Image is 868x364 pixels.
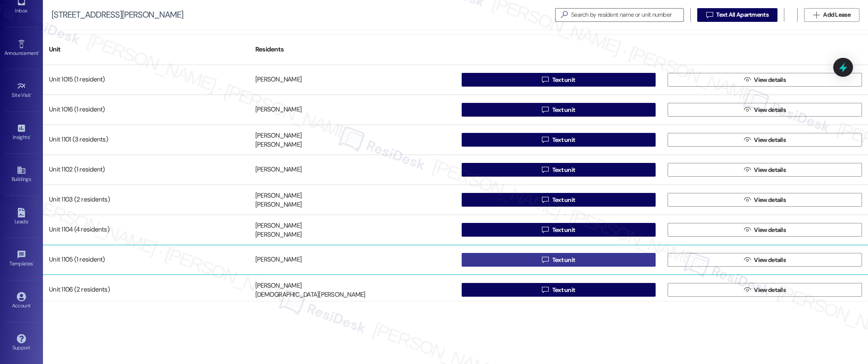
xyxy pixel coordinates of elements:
button: View details [668,193,862,207]
div: Unit 1106 (2 residents) [43,281,249,298]
span: Add Lease [823,10,850,19]
a: Support [4,331,39,355]
div: [STREET_ADDRESS][PERSON_NAME] [51,10,183,19]
button: Text unit [462,73,656,87]
i:  [813,12,820,18]
button: View details [668,223,862,237]
button: Text unit [462,283,656,297]
i:  [542,76,548,83]
div: [PERSON_NAME] [255,141,302,150]
i:  [542,166,548,173]
button: View details [668,163,862,177]
span: Text unit [552,165,575,174]
button: Add Lease [804,8,859,22]
span: View details [754,286,786,295]
button: Text unit [462,133,656,147]
div: Residents [249,39,456,60]
div: [DEMOGRAPHIC_DATA][PERSON_NAME] [255,291,366,300]
a: Site Visit • [4,79,39,102]
span: Text All Apartments [716,10,768,19]
div: Unit 1105 (1 resident) [43,251,249,268]
i:  [744,196,750,203]
i:  [744,286,750,293]
i:  [542,286,548,293]
i:  [706,12,713,18]
span: View details [754,105,786,114]
div: Unit 1101 (3 residents) [43,131,249,148]
i:  [744,226,750,233]
i:  [744,76,750,83]
div: Unit 1015 (1 resident) [43,71,249,88]
div: [PERSON_NAME] [255,105,302,114]
span: • [33,259,34,265]
button: Text unit [462,253,656,267]
div: [PERSON_NAME] [255,221,302,230]
a: Templates • [4,247,39,271]
button: View details [668,283,862,297]
div: [PERSON_NAME] [255,201,302,210]
div: [PERSON_NAME] [255,281,302,290]
div: [PERSON_NAME] [255,256,302,265]
span: • [31,91,32,97]
span: Text unit [552,135,575,144]
span: View details [754,226,786,235]
span: Text unit [552,226,575,235]
div: Unit 1104 (4 residents) [43,221,249,238]
i:  [542,226,548,233]
i:  [542,136,548,143]
i:  [744,136,750,143]
a: Leads [4,205,39,229]
div: [PERSON_NAME] [255,165,302,174]
span: Text unit [552,75,575,84]
span: View details [754,75,786,84]
input: Search by resident name or unit number [571,9,684,21]
i:  [744,106,750,113]
button: View details [668,103,862,117]
button: Text unit [462,223,656,237]
i:  [744,166,750,173]
button: Text unit [462,103,656,117]
a: Insights • [4,121,39,144]
span: View details [754,196,786,205]
div: [PERSON_NAME] [255,191,302,200]
div: [PERSON_NAME] [255,75,302,84]
div: Unit 1102 (1 resident) [43,161,249,178]
div: Unit 1103 (2 residents) [43,191,249,208]
span: Text unit [552,256,575,265]
div: Unit [43,39,249,60]
i:  [744,256,750,263]
div: [PERSON_NAME] [255,131,302,140]
i:  [542,106,548,113]
i:  [557,10,571,19]
a: Account [4,289,39,313]
span: View details [754,135,786,144]
button: Text unit [462,193,656,207]
span: View details [754,256,786,265]
span: • [38,49,39,55]
button: Text unit [462,163,656,177]
button: View details [668,73,862,87]
span: • [30,133,31,139]
button: View details [668,253,862,267]
button: Text All Apartments [697,8,777,22]
span: Text unit [552,196,575,205]
span: Text unit [552,286,575,295]
div: [PERSON_NAME] [255,231,302,240]
button: View details [668,133,862,147]
i:  [542,196,548,203]
i:  [542,256,548,263]
span: Text unit [552,105,575,114]
div: Unit 1016 (1 resident) [43,101,249,118]
a: Buildings [4,163,39,186]
span: View details [754,165,786,174]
